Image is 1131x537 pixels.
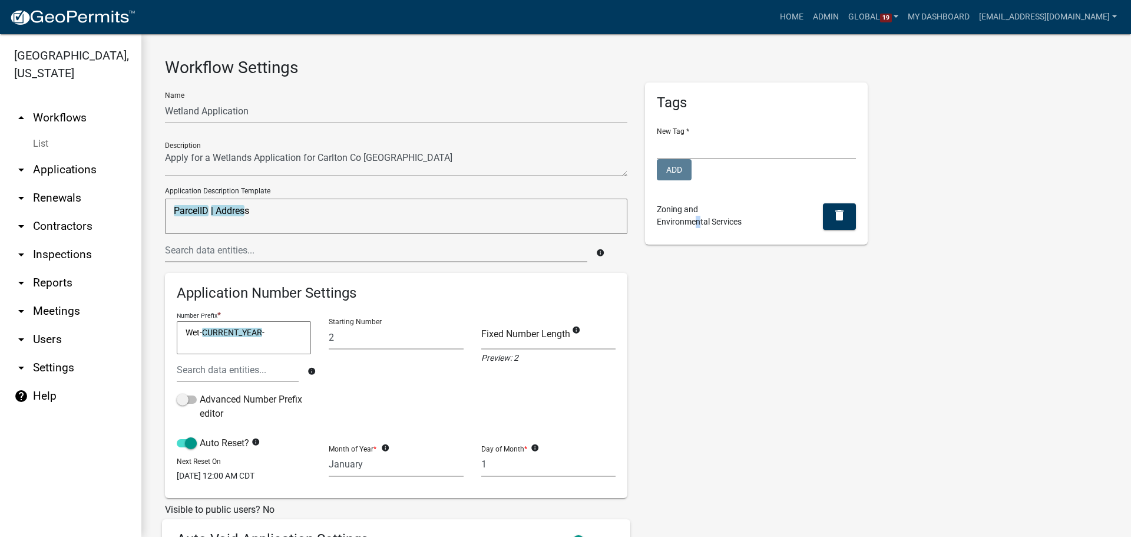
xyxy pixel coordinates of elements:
div: [DATE] 12:00 AM CDT [177,470,311,482]
div: Preview: 2 [481,350,616,364]
i: arrow_drop_up [14,111,28,125]
i: delete [832,207,846,222]
p: Number Prefix [177,312,217,319]
i: arrow_drop_down [14,191,28,205]
i: info [596,249,604,257]
i: info [531,444,539,452]
h6: Application Number Settings [177,285,616,302]
i: arrow_drop_down [14,276,28,290]
wm-modal-confirm: Delete Tag [823,212,856,222]
input: Search data entities... [165,238,587,262]
i: arrow_drop_down [14,219,28,233]
i: info [381,444,389,452]
a: Admin [808,6,844,28]
i: info [252,438,260,446]
div: Zoning and Environmental Services [648,203,756,233]
h5: Tags [657,94,856,111]
label: Auto Reset? [177,436,249,450]
input: Search data entities... [177,358,299,382]
i: arrow_drop_down [14,361,28,375]
span: 19 [880,14,892,23]
button: delete [823,203,856,230]
p: Application Description Template [165,186,627,196]
i: help [14,389,28,403]
a: My Dashboard [903,6,974,28]
i: arrow_drop_down [14,248,28,262]
i: arrow_drop_down [14,304,28,318]
button: Add [657,159,692,180]
i: arrow_drop_down [14,332,28,347]
label: Next Reset On [177,458,221,465]
a: Global19 [844,6,904,28]
i: arrow_drop_down [14,163,28,177]
a: Home [775,6,808,28]
label: Visible to public users? No [165,505,275,515]
label: Advanced Number Prefix editor [177,393,311,421]
a: [EMAIL_ADDRESS][DOMAIN_NAME] [974,6,1122,28]
h3: Workflow Settings [165,58,1107,78]
wm-data-entity-autocomplete: Application Description Template [165,186,627,262]
i: info [572,326,580,334]
i: info [307,367,316,375]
